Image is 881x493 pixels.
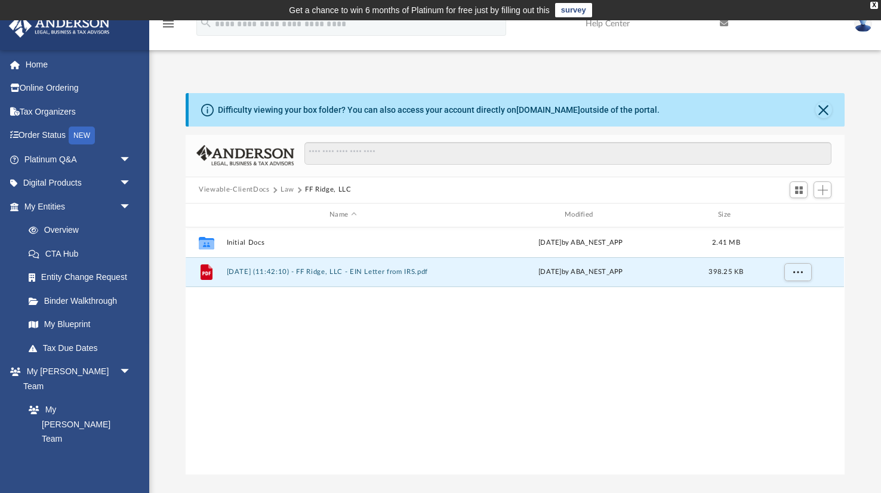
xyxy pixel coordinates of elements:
a: survey [555,3,592,17]
span: 2.41 MB [712,239,740,245]
div: Get a chance to win 6 months of Platinum for free just by filling out this [289,3,550,17]
a: Tax Due Dates [17,336,149,360]
span: arrow_drop_down [119,171,143,196]
a: Overview [17,218,149,242]
button: Switch to Grid View [790,181,808,198]
a: Platinum Q&Aarrow_drop_down [8,147,149,171]
div: Name [226,209,459,220]
span: 398.25 KB [709,269,744,275]
button: Initial Docs [227,238,460,246]
div: Difficulty viewing your box folder? You can also access your account directly on outside of the p... [218,104,660,116]
a: CTA Hub [17,242,149,266]
button: More options [784,263,812,281]
a: My Blueprint [17,313,143,337]
button: Law [281,184,294,195]
a: Online Ordering [8,76,149,100]
i: menu [161,17,175,31]
a: Binder Walkthrough [17,289,149,313]
button: Close [815,101,832,118]
div: NEW [69,127,95,144]
div: [DATE] by ABA_NEST_APP [464,267,697,278]
a: Order StatusNEW [8,124,149,148]
input: Search files and folders [304,142,831,165]
button: FF Ridge, LLC [305,184,351,195]
div: grid [186,227,844,475]
a: [PERSON_NAME] System [17,451,143,489]
span: arrow_drop_down [119,195,143,219]
div: [DATE] by ABA_NEST_APP [464,237,697,248]
a: [DOMAIN_NAME] [516,105,580,115]
a: My Entitiesarrow_drop_down [8,195,149,218]
a: Entity Change Request [17,266,149,289]
div: id [191,209,221,220]
a: Home [8,53,149,76]
a: menu [161,23,175,31]
a: My [PERSON_NAME] Team [17,398,137,451]
a: Digital Productsarrow_drop_down [8,171,149,195]
button: Add [814,181,831,198]
div: id [756,209,839,220]
div: close [870,2,878,9]
span: arrow_drop_down [119,147,143,172]
img: User Pic [854,15,872,32]
button: Viewable-ClientDocs [199,184,269,195]
div: Size [703,209,750,220]
span: arrow_drop_down [119,360,143,384]
div: Modified [464,209,697,220]
img: Anderson Advisors Platinum Portal [5,14,113,38]
i: search [199,16,212,29]
a: My [PERSON_NAME] Teamarrow_drop_down [8,360,143,398]
button: [DATE] (11:42:10) - FF Ridge, LLC - EIN Letter from IRS.pdf [227,268,460,276]
a: Tax Organizers [8,100,149,124]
